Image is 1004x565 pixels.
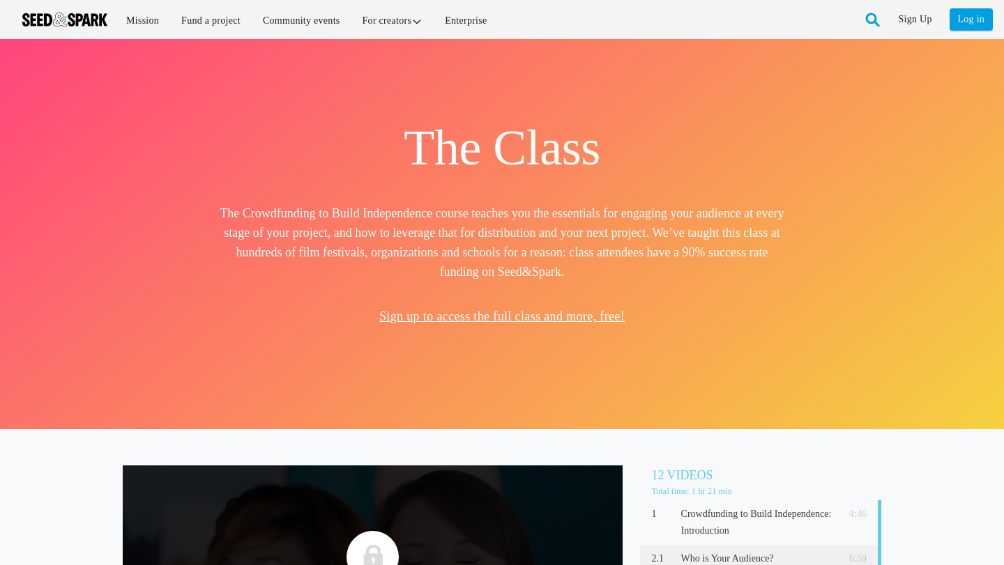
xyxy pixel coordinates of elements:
[116,6,169,36] a: Mission
[899,8,932,31] a: Sign Up
[651,506,675,523] p: 1
[379,309,625,323] a: Sign up to access the full class and more, free!
[253,6,350,36] a: Community events
[220,203,784,281] h5: The Crowdfunding to Build Independence course teaches you the essentials for engaging your audien...
[651,465,881,485] h5: 12 Videos
[353,6,433,36] a: For creators
[681,506,832,539] p: Crowdfunding to Build Independence: Introduction
[837,506,866,523] p: 4:46
[950,8,993,31] a: Log in
[22,13,107,26] img: Seed amp; Spark
[435,6,496,36] a: Enterprise
[220,117,784,178] h1: The Class
[651,485,881,497] p: Total time: 1 hr 21 min
[172,6,250,36] a: Fund a project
